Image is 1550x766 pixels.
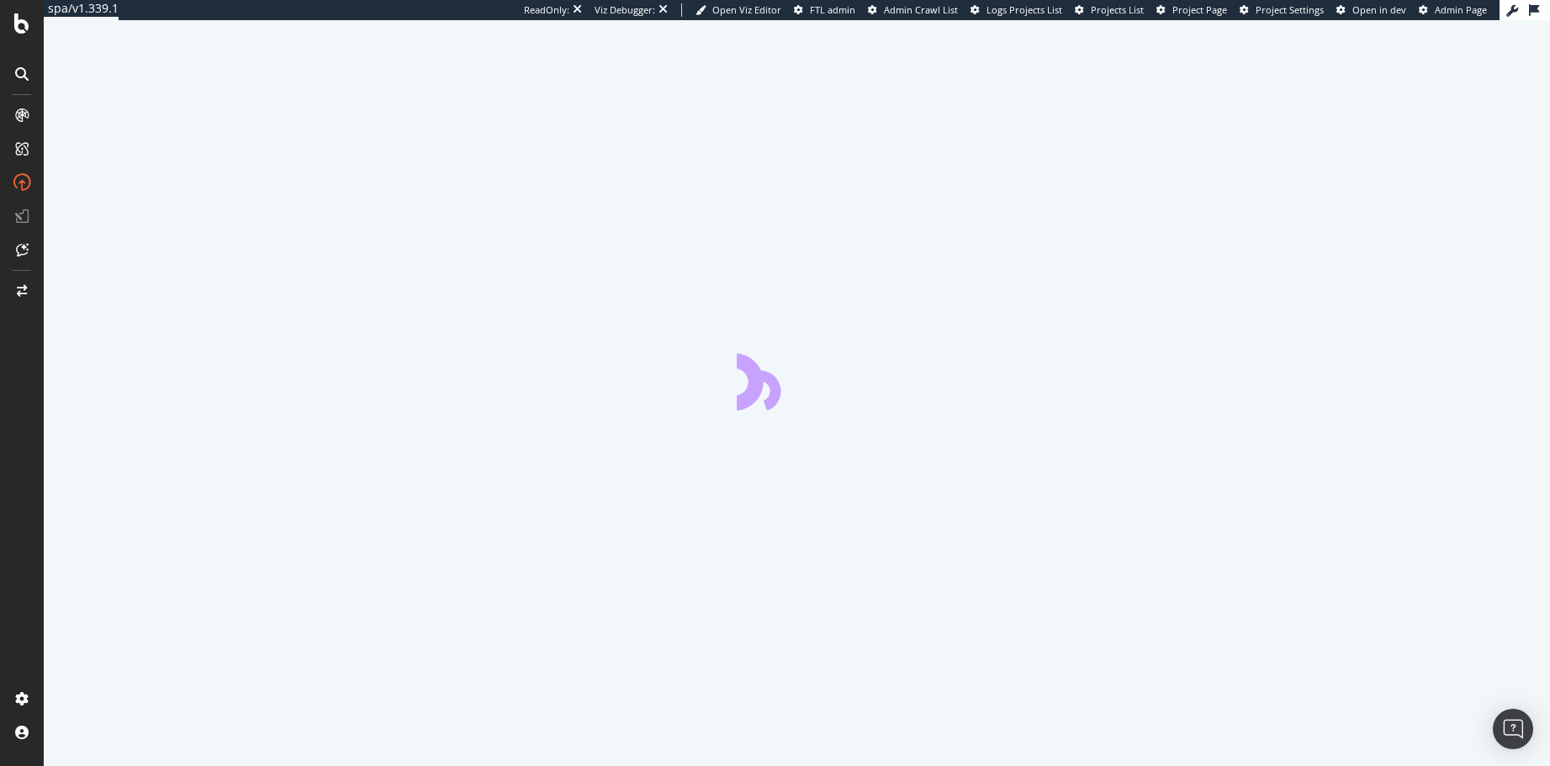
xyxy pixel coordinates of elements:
a: Projects List [1075,3,1144,17]
span: Project Page [1172,3,1227,16]
span: Admin Page [1435,3,1487,16]
a: FTL admin [794,3,855,17]
span: Admin Crawl List [884,3,958,16]
a: Open in dev [1336,3,1406,17]
a: Logs Projects List [971,3,1062,17]
a: Admin Page [1419,3,1487,17]
a: Open Viz Editor [696,3,781,17]
span: Project Settings [1256,3,1324,16]
div: ReadOnly: [524,3,569,17]
a: Project Settings [1240,3,1324,17]
span: Logs Projects List [987,3,1062,16]
div: animation [737,350,858,410]
a: Admin Crawl List [868,3,958,17]
span: FTL admin [810,3,855,16]
div: Viz Debugger: [595,3,655,17]
span: Open in dev [1352,3,1406,16]
span: Open Viz Editor [712,3,781,16]
span: Projects List [1091,3,1144,16]
div: Open Intercom Messenger [1493,709,1533,749]
a: Project Page [1156,3,1227,17]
